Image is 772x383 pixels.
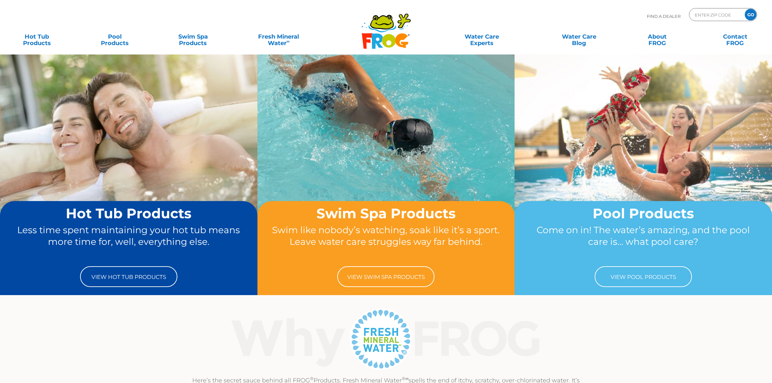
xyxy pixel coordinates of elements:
[270,206,503,221] h2: Swim Spa Products
[85,30,145,43] a: PoolProducts
[6,30,67,43] a: Hot TubProducts
[549,30,609,43] a: Water CareBlog
[595,266,692,287] a: View Pool Products
[527,206,760,221] h2: Pool Products
[705,30,766,43] a: ContactFROG
[694,10,738,19] input: Zip Code Form
[515,54,772,246] img: home-banner-pool-short
[287,39,290,44] sup: ∞
[310,376,314,381] sup: ®
[219,306,553,371] img: Why Frog
[241,30,316,43] a: Fresh MineralWater∞
[402,376,409,381] sup: ®∞
[12,206,245,221] h2: Hot Tub Products
[270,224,503,260] p: Swim like nobody’s watching, soak like it’s a sport. Leave water care struggles way far behind.
[12,224,245,260] p: Less time spent maintaining your hot tub means more time for, well, everything else.
[627,30,687,43] a: AboutFROG
[257,54,515,246] img: home-banner-swim-spa-short
[647,8,681,24] p: Find A Dealer
[337,266,434,287] a: View Swim Spa Products
[163,30,223,43] a: Swim SpaProducts
[433,30,531,43] a: Water CareExperts
[80,266,177,287] a: View Hot Tub Products
[745,9,756,20] input: GO
[527,224,760,260] p: Come on in! The water’s amazing, and the pool care is… what pool care?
